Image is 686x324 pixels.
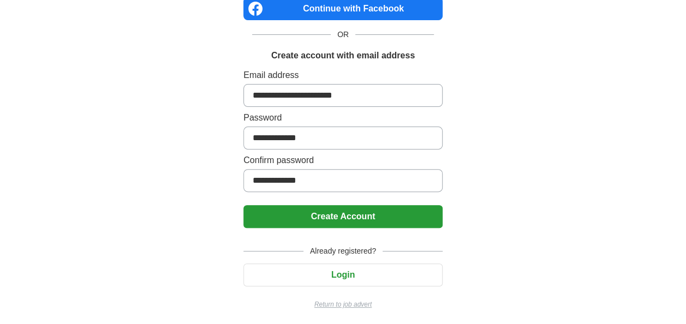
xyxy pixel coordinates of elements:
[243,154,443,167] label: Confirm password
[243,111,443,124] label: Password
[243,205,443,228] button: Create Account
[243,270,443,279] a: Login
[243,299,443,309] a: Return to job advert
[243,263,443,286] button: Login
[331,29,355,40] span: OR
[303,245,383,257] span: Already registered?
[271,49,415,62] h1: Create account with email address
[243,69,443,82] label: Email address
